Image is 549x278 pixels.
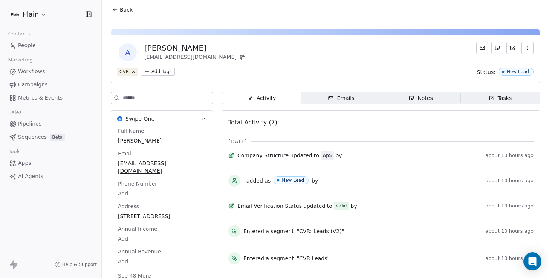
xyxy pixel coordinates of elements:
span: Apps [18,159,31,167]
span: by [335,152,342,159]
span: by [312,177,318,184]
span: about 10 hours ago [485,255,534,261]
a: Workflows [6,65,95,78]
div: Open Intercom Messenger [523,252,541,270]
span: updated to [303,202,332,210]
span: People [18,41,36,49]
span: about 10 hours ago [485,178,534,184]
a: Campaigns [6,78,95,91]
span: Add [118,235,206,243]
a: AI Agents [6,170,95,183]
span: Entered a segment [243,227,294,235]
a: Pipelines [6,118,95,130]
span: Annual Revenue [116,248,162,255]
span: [PERSON_NAME] [118,137,206,144]
span: Email Verification Status [237,202,302,210]
span: Status: [477,68,495,76]
span: Back [120,6,133,14]
div: Notes [408,94,433,102]
img: Swipe One [117,116,122,121]
button: Plain [9,8,48,21]
span: Pipelines [18,120,41,128]
span: by [351,202,357,210]
div: ApS [323,152,332,159]
button: Back [108,3,137,17]
span: [EMAIL_ADDRESS][DOMAIN_NAME] [118,160,206,175]
span: Address [116,203,141,210]
span: Sequences [18,133,47,141]
span: Email [116,150,134,157]
a: Apps [6,157,95,169]
div: valid [336,202,347,210]
div: Tasks [489,94,512,102]
div: [PERSON_NAME] [144,43,247,53]
span: Plain [23,9,39,19]
span: Campaigns [18,81,47,89]
button: Swipe OneSwipe One [111,111,213,127]
span: "CVR Leads" [297,255,330,262]
span: [DATE] [228,138,247,145]
span: about 10 hours ago [485,152,534,158]
img: Plain-Logo-Tile.png [11,10,20,19]
a: Help & Support [55,261,97,267]
span: Full Name [116,127,146,135]
span: Metrics & Events [18,94,63,102]
a: SequencesBeta [6,131,95,143]
div: New Lead [282,178,304,183]
span: Company Structure [237,152,289,159]
span: Sales [5,107,25,118]
span: Add [118,258,206,265]
span: Tools [5,146,24,157]
span: "CVR: Leads (V2)" [297,227,344,235]
div: Emails [328,94,354,102]
div: New Lead [507,69,529,74]
span: Contacts [5,28,33,40]
span: Marketing [5,54,36,66]
span: Help & Support [62,261,97,267]
span: Total Activity (7) [228,119,277,126]
span: Phone Number [116,180,159,187]
span: Annual Income [116,225,159,233]
span: about 10 hours ago [485,228,534,234]
span: Entered a segment [243,255,294,262]
button: Add Tags [141,68,175,76]
span: Add [118,190,206,197]
span: A [119,43,137,61]
span: about 10 hours ago [485,203,534,209]
div: [EMAIL_ADDRESS][DOMAIN_NAME] [144,53,247,62]
span: AI Agents [18,172,43,180]
span: Workflows [18,68,45,75]
span: Beta [50,134,65,141]
span: updated to [290,152,319,159]
span: added as [246,177,271,184]
span: [STREET_ADDRESS] [118,212,206,220]
div: CVR [119,68,129,75]
a: Metrics & Events [6,92,95,104]
span: Swipe One [125,115,155,123]
a: People [6,39,95,52]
